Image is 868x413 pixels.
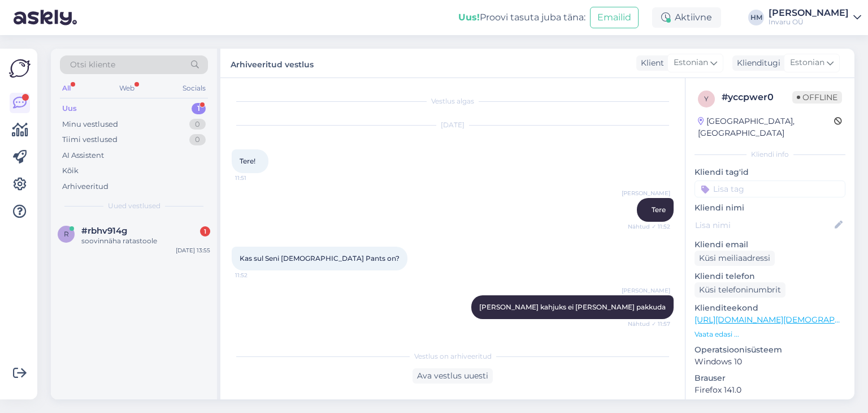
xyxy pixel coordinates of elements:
[232,96,674,106] div: Vestlus algas
[479,303,666,311] span: [PERSON_NAME] kahjuks ei [PERSON_NAME] pakkuda
[64,230,69,238] span: r
[414,351,492,362] span: Vestlus on arhiveeritud
[769,8,849,18] div: [PERSON_NAME]
[622,189,670,197] span: [PERSON_NAME]
[628,222,670,231] span: Nähtud ✓ 11:52
[189,134,206,145] div: 0
[695,166,845,178] p: Kliendi tag'id
[695,329,845,339] p: Vaata edasi ...
[231,55,314,71] label: Arhiveeritud vestlus
[235,174,277,182] span: 11:51
[695,251,775,266] div: Küsi meiliaadressi
[769,18,849,27] div: Invaru OÜ
[189,119,206,130] div: 0
[652,205,666,214] span: Tere
[695,344,845,356] p: Operatsioonisüsteem
[769,8,861,27] a: [PERSON_NAME]Invaru OÜ
[458,11,585,24] div: Proovi tasuta juba täna:
[732,57,780,69] div: Klienditugi
[60,81,73,96] div: All
[695,180,845,197] input: Lisa tag
[62,119,118,130] div: Minu vestlused
[698,115,834,139] div: [GEOGRAPHIC_DATA], [GEOGRAPHIC_DATA]
[695,356,845,368] p: Windows 10
[622,286,670,295] span: [PERSON_NAME]
[108,201,160,211] span: Uued vestlused
[695,149,845,160] div: Kliendi info
[62,134,118,145] div: Tiimi vestlused
[695,202,845,214] p: Kliendi nimi
[674,57,708,69] span: Estonian
[695,384,845,396] p: Firefox 141.0
[232,120,674,130] div: [DATE]
[590,7,639,28] button: Emailid
[792,91,842,104] span: Offline
[117,81,137,96] div: Web
[62,103,77,114] div: Uus
[636,57,664,69] div: Klient
[458,12,480,23] b: Uus!
[652,7,721,28] div: Aktiivne
[62,181,108,192] div: Arhiveeritud
[180,81,208,96] div: Socials
[695,302,845,314] p: Klienditeekond
[176,246,210,255] div: [DATE] 13:55
[81,226,127,236] span: #rbhv914g
[695,270,845,282] p: Kliendi telefon
[235,271,277,279] span: 11:52
[413,368,493,384] div: Ava vestlus uuesti
[200,226,210,236] div: 1
[9,58,31,79] img: Askly Logo
[695,219,832,231] input: Lisa nimi
[240,157,255,165] span: Tere!
[695,239,845,251] p: Kliendi email
[62,150,104,161] div: AI Assistent
[722,91,792,104] div: # yccpwer0
[695,372,845,384] p: Brauser
[695,282,785,298] div: Küsi telefoninumbrit
[704,94,709,103] span: y
[81,236,210,246] div: soovinnäha ratastoole
[70,59,115,71] span: Otsi kliente
[748,10,764,25] div: HM
[628,320,670,328] span: Nähtud ✓ 11:57
[240,254,400,263] span: Kas sul Seni [DEMOGRAPHIC_DATA] Pants on?
[62,165,79,177] div: Kõik
[192,103,206,114] div: 1
[790,57,824,69] span: Estonian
